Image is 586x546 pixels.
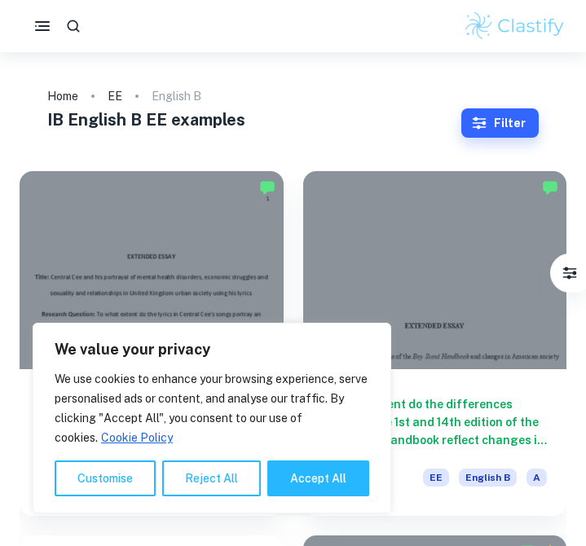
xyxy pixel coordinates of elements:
[55,460,156,496] button: Customise
[463,10,566,42] img: Clastify logo
[47,108,462,132] h1: IB English B EE examples
[267,460,369,496] button: Accept All
[461,108,539,138] button: Filter
[47,85,78,108] a: Home
[423,469,449,487] span: EE
[55,340,369,359] p: We value your privacy
[323,395,548,449] h6: To what extent do the differences between the 1st and 14th edition of the Boy Scout Handbook refl...
[527,469,547,487] span: A
[20,171,284,516] a: To what extent do the lyrics in Central Cee's songs portray an accurate image of the new United K...
[259,179,275,196] img: Marked
[459,469,517,487] span: English B
[542,179,558,196] img: Marked
[55,369,369,447] p: We use cookies to enhance your browsing experience, serve personalised ads or content, and analys...
[553,257,586,289] button: Filter
[162,460,261,496] button: Reject All
[108,85,122,108] a: EE
[303,171,567,516] a: To what extent do the differences between the 1st and 14th edition of the Boy Scout Handbook refl...
[100,430,174,445] a: Cookie Policy
[33,323,391,513] div: We value your privacy
[152,87,201,105] p: English B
